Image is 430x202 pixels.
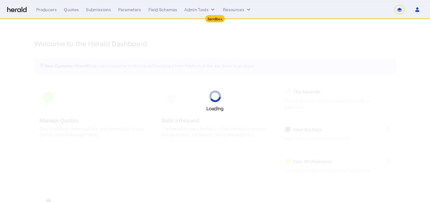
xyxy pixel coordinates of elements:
button: Resources dropdown menu [223,7,252,13]
img: Herald Logo [7,7,27,13]
button: internal dropdown menu [184,7,216,13]
div: Parameters [118,7,141,13]
div: Quotes [64,7,79,13]
div: Sandbox [205,15,225,22]
div: Producers [36,7,57,13]
div: Submissions [86,7,111,13]
div: Field Schemas [148,7,177,13]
